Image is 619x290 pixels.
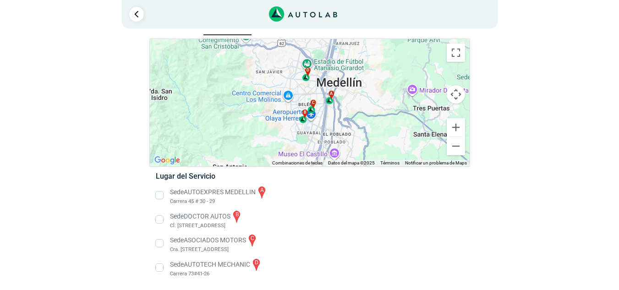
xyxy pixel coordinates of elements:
span: c [312,99,314,106]
button: Combinaciones de teclas [272,160,323,166]
a: Ir al paso anterior [129,7,144,22]
a: Abre esta zona en Google Maps (se abre en una nueva ventana) [152,154,182,166]
span: d [306,67,309,74]
a: Términos (se abre en una nueva pestaña) [380,160,400,165]
button: Llevo mi carro [203,22,252,36]
button: Ampliar [447,118,465,137]
a: Notificar un problema de Maps [405,160,467,165]
button: Controles de visualización del mapa [447,85,465,104]
span: b [303,109,306,116]
span: a [330,91,333,97]
a: Link al sitio de autolab [269,9,337,18]
h5: Lugar del Servicio [156,172,463,181]
span: Datos del mapa ©2025 [328,160,375,165]
img: Google [152,154,182,166]
button: Reducir [447,137,465,155]
button: Cambiar a la vista en pantalla completa [447,44,465,62]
